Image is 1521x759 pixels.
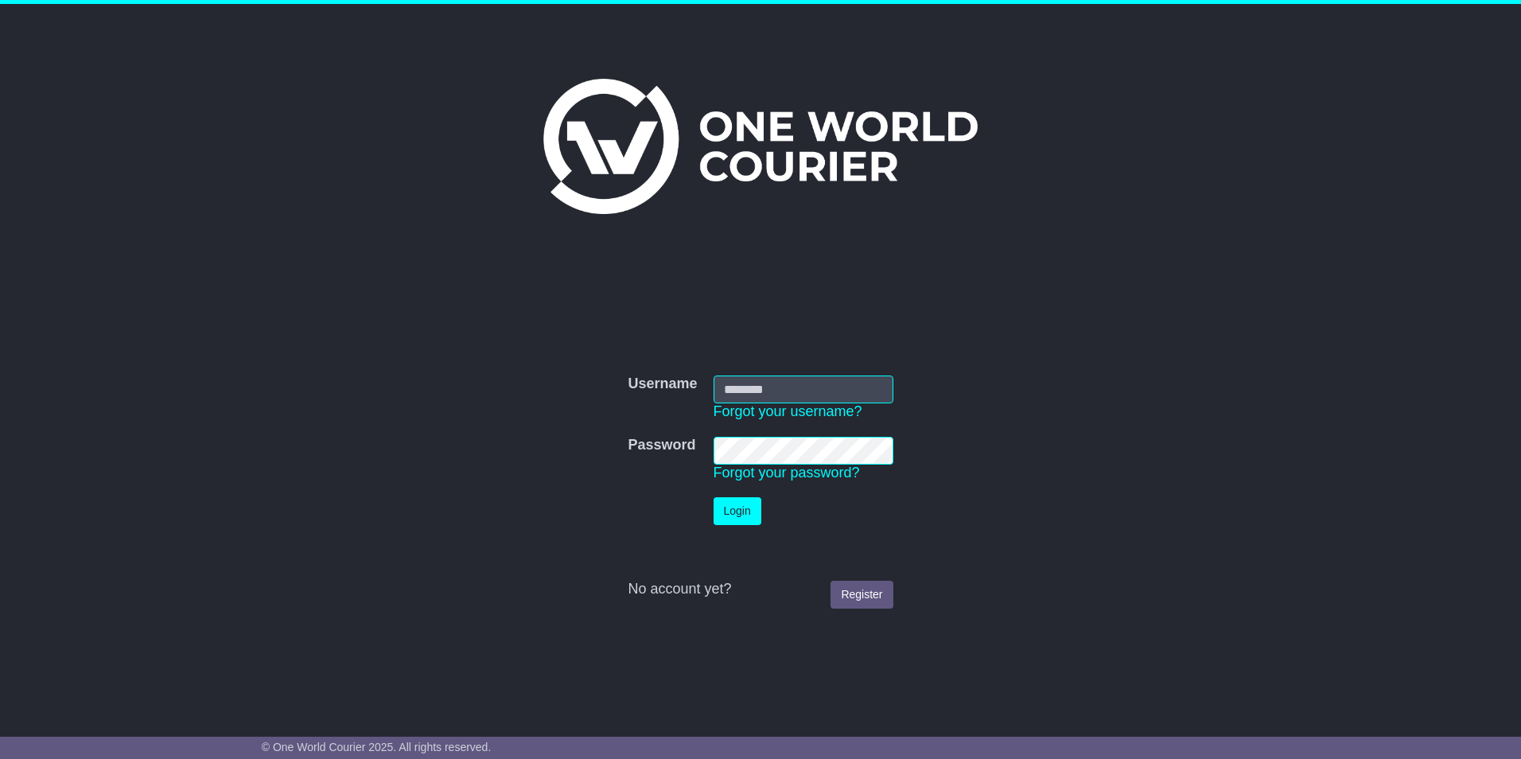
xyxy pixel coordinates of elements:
img: One World [543,79,978,214]
a: Forgot your password? [714,465,860,481]
a: Register [831,581,893,609]
div: No account yet? [628,581,893,598]
label: Password [628,437,695,454]
button: Login [714,497,761,525]
label: Username [628,376,697,393]
a: Forgot your username? [714,403,862,419]
span: © One World Courier 2025. All rights reserved. [262,741,492,753]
